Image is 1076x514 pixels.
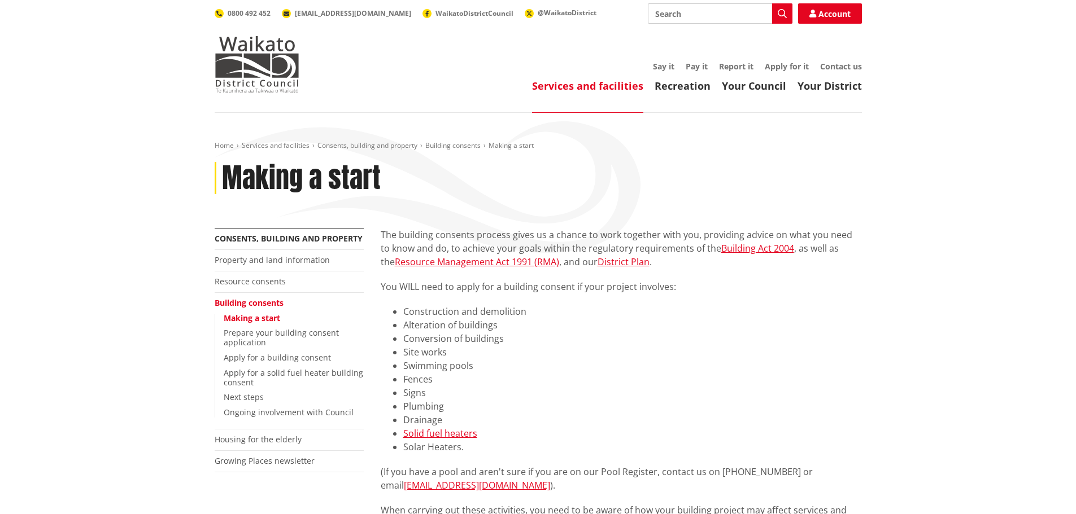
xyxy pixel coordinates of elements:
li: Signs [403,386,862,399]
li: Solar Heaters. [403,440,862,454]
li: Plumbing [403,399,862,413]
a: [EMAIL_ADDRESS][DOMAIN_NAME] [282,8,411,18]
li: Conversion of buildings [403,332,862,345]
h1: Making a start [222,162,381,195]
a: Resource consents [215,276,286,287]
li: Swimming pools [403,359,862,372]
a: Ongoing involvement with Council [224,407,354,418]
span: @WaikatoDistrict [538,8,596,17]
a: WaikatoDistrictCouncil [422,8,513,18]
span: Making a start [489,140,534,150]
a: Building Act 2004 [721,242,794,254]
a: Services and facilities [532,79,643,93]
a: Prepare your building consent application [224,327,339,348]
a: Home [215,140,234,150]
span: 0800 492 452 [228,8,271,18]
p: You WILL need to apply for a building consent if your project involves: [381,280,862,293]
a: @WaikatoDistrict [525,8,596,17]
span: WaikatoDistrictCouncil [435,8,513,18]
li: Drainage [403,413,862,427]
a: 0800 492 452 [215,8,271,18]
li: Construction and demolition [403,305,862,318]
a: Your Council [722,79,786,93]
nav: breadcrumb [215,141,862,151]
li: Alteration of buildings [403,318,862,332]
a: Report it [719,61,753,72]
a: Say it [653,61,674,72]
a: Building consents [425,140,481,150]
a: Your District [798,79,862,93]
a: [EMAIL_ADDRESS][DOMAIN_NAME] [404,479,550,491]
a: Solid fuel heaters [403,427,477,440]
a: Account [798,3,862,24]
li: Site works [403,345,862,359]
input: Search input [648,3,792,24]
a: Pay it [686,61,708,72]
a: Housing for the elderly [215,434,302,445]
a: Property and land information [215,254,330,265]
img: Waikato District Council - Te Kaunihera aa Takiwaa o Waikato [215,36,299,93]
a: Making a start [224,313,280,323]
p: The building consents process gives us a chance to work together with you, providing advice on wh... [381,228,862,269]
a: Consents, building and property [215,233,363,244]
a: Consents, building and property [317,140,417,150]
a: Contact us [820,61,862,72]
p: (If you have a pool and aren't sure if you are on our Pool Register, contact us on [PHONE_NUMBER]... [381,465,862,492]
span: [EMAIL_ADDRESS][DOMAIN_NAME] [295,8,411,18]
a: Apply for a solid fuel heater building consent​ [224,367,363,388]
a: Next steps [224,392,264,402]
a: Growing Places newsletter [215,455,315,466]
a: Services and facilities [242,140,310,150]
li: Fences [403,372,862,386]
a: District Plan [598,256,650,268]
a: Recreation [655,79,711,93]
a: Building consents [215,297,284,308]
a: Apply for a building consent [224,352,331,363]
a: Resource Management Act 1991 (RMA) [395,256,559,268]
a: Apply for it [765,61,809,72]
iframe: Messenger Launcher [1024,467,1065,507]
